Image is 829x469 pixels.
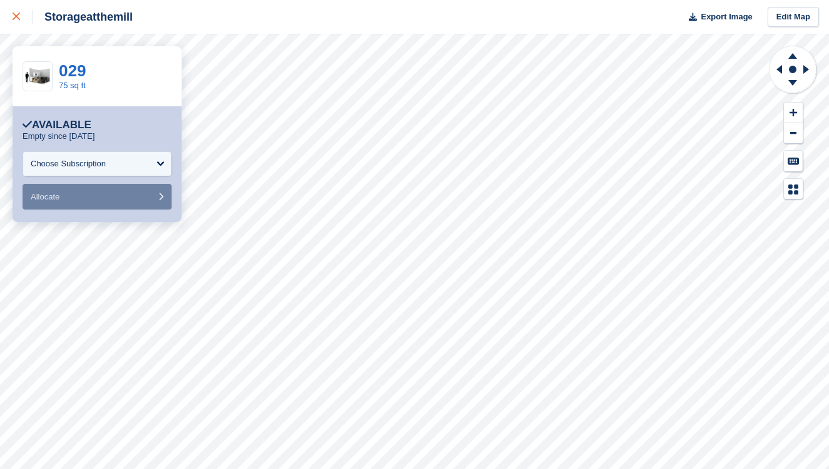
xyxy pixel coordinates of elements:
span: Export Image [701,11,752,23]
button: Zoom Out [784,123,803,144]
p: Empty since [DATE] [23,131,95,141]
div: Storageatthemill [33,9,133,24]
a: 75 sq ft [59,81,86,90]
div: Available [23,119,91,131]
a: 029 [59,61,86,80]
span: Allocate [31,192,59,201]
button: Keyboard Shortcuts [784,151,803,171]
button: Map Legend [784,179,803,199]
a: Edit Map [768,7,819,28]
button: Export Image [681,7,753,28]
div: Choose Subscription [31,158,106,170]
img: 75-sqft-unit.jpg [23,66,52,88]
button: Allocate [23,184,172,209]
button: Zoom In [784,103,803,123]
